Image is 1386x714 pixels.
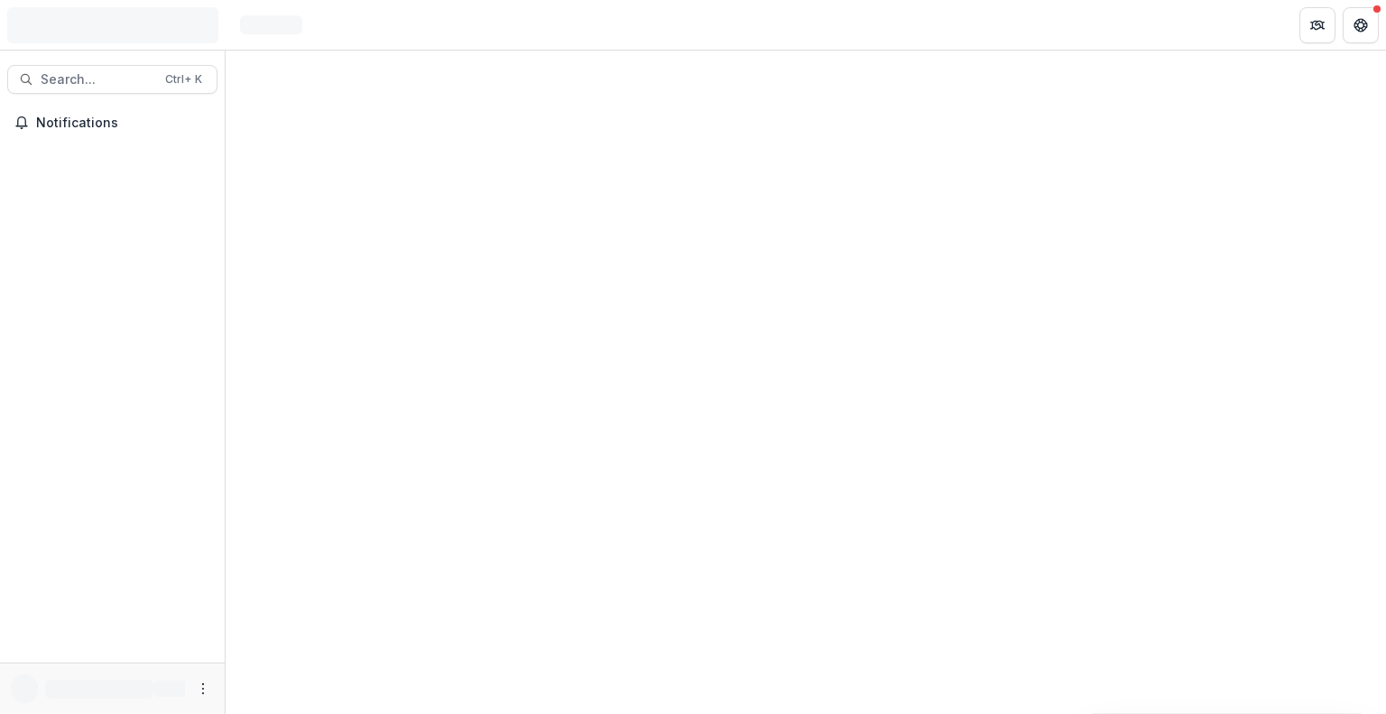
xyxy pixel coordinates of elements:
[36,116,210,131] span: Notifications
[7,108,217,137] button: Notifications
[41,72,154,88] span: Search...
[192,678,214,700] button: More
[1299,7,1335,43] button: Partners
[233,12,310,38] nav: breadcrumb
[1343,7,1379,43] button: Get Help
[162,70,206,89] div: Ctrl + K
[7,65,217,94] button: Search...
